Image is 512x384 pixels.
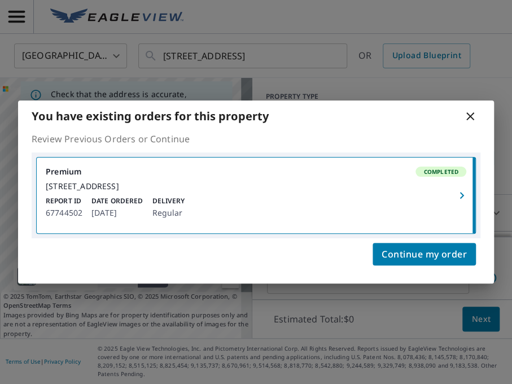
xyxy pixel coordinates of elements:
[46,196,82,206] p: Report ID
[91,196,143,206] p: Date Ordered
[46,181,466,191] div: [STREET_ADDRESS]
[32,132,480,146] p: Review Previous Orders or Continue
[91,206,143,220] p: [DATE]
[152,196,185,206] p: Delivery
[152,206,185,220] p: Regular
[46,206,82,220] p: 67744502
[46,167,466,177] div: Premium
[417,168,465,176] span: Completed
[37,158,475,233] a: PremiumCompleted[STREET_ADDRESS]Report ID67744502Date Ordered[DATE]DeliveryRegular
[32,108,269,124] b: You have existing orders for this property
[373,243,476,265] button: Continue my order
[382,246,467,262] span: Continue my order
